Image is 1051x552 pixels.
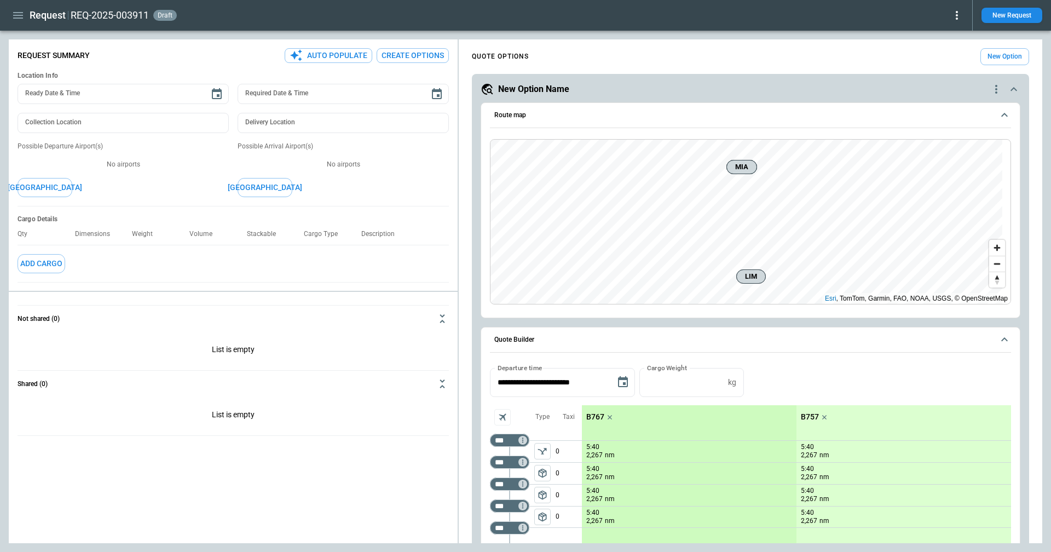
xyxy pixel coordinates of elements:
[647,363,687,372] label: Cargo Weight
[556,485,582,506] p: 0
[247,230,285,238] p: Stackable
[989,272,1005,287] button: Reset bearing to north
[801,487,814,495] p: 5:40
[490,139,1011,304] div: Route map
[238,178,292,197] button: [GEOGRAPHIC_DATA]
[801,451,817,460] p: 2,267
[30,9,66,22] h1: Request
[18,160,229,169] p: No airports
[586,495,603,504] p: 2,267
[605,451,615,460] p: nm
[990,83,1003,96] div: quote-option-actions
[494,336,534,343] h6: Quote Builder
[605,473,615,482] p: nm
[741,271,761,282] span: LIM
[18,72,449,80] h6: Location Info
[189,230,221,238] p: Volume
[989,240,1005,256] button: Zoom in
[537,468,548,479] span: package_2
[304,230,347,238] p: Cargo Type
[18,254,65,273] button: Add Cargo
[155,12,175,19] span: draft
[18,332,449,370] div: Not shared (0)
[490,103,1011,128] button: Route map
[728,378,736,387] p: kg
[534,509,551,525] span: Type of sector
[819,473,829,482] p: nm
[18,332,449,370] p: List is empty
[494,409,511,426] span: Aircraft selection
[556,507,582,527] p: 0
[132,230,161,238] p: Weight
[819,495,829,504] p: nm
[490,521,529,534] div: Too short
[586,465,599,473] p: 5:40
[819,451,829,460] p: nm
[586,516,603,526] p: 2,267
[819,516,829,526] p: nm
[801,412,819,422] p: B757
[825,295,836,302] a: Esri
[498,83,569,95] h5: New Option Name
[490,140,1002,304] canvas: Map
[556,441,582,462] p: 0
[481,83,1020,96] button: New Option Namequote-option-actions
[801,473,817,482] p: 2,267
[801,495,817,504] p: 2,267
[586,487,599,495] p: 5:40
[801,516,817,526] p: 2,267
[989,256,1005,272] button: Zoom out
[537,511,548,522] span: package_2
[801,509,814,517] p: 5:40
[537,490,548,501] span: package_2
[490,478,529,491] div: Too short
[534,443,551,459] span: Type of sector
[494,112,526,119] h6: Route map
[75,230,119,238] p: Dimensions
[586,451,603,460] p: 2,267
[18,142,229,151] p: Possible Departure Airport(s)
[605,516,615,526] p: nm
[18,306,449,332] button: Not shared (0)
[535,412,550,422] p: Type
[534,465,551,481] button: left aligned
[18,315,60,323] h6: Not shared (0)
[981,8,1042,23] button: New Request
[586,473,603,482] p: 2,267
[498,363,542,372] label: Departure time
[18,381,48,388] h6: Shared (0)
[563,412,575,422] p: Taxi
[825,293,1008,304] div: , TomTom, Garmin, FAO, NOAA, USGS, © OpenStreetMap
[612,371,634,393] button: Choose date, selected date is Sep 23, 2025
[534,465,551,481] span: Type of sector
[490,434,529,447] div: Not found
[534,487,551,503] span: Type of sector
[801,443,814,451] p: 5:40
[490,327,1011,353] button: Quote Builder
[731,162,752,173] span: MIA
[18,215,449,223] h6: Cargo Details
[71,9,149,22] h2: REQ-2025-003911
[556,463,582,484] p: 0
[605,495,615,504] p: nm
[238,160,449,169] p: No airports
[285,48,372,63] button: Auto Populate
[534,443,551,459] button: left aligned
[534,487,551,503] button: left aligned
[206,83,228,105] button: Choose date
[18,230,36,238] p: Qty
[586,443,599,451] p: 5:40
[472,54,529,59] h4: QUOTE OPTIONS
[490,456,529,469] div: Not found
[18,397,449,435] div: Not shared (0)
[490,499,529,513] div: Too short
[377,48,449,63] button: Create Options
[18,397,449,435] p: List is empty
[18,371,449,397] button: Shared (0)
[801,465,814,473] p: 5:40
[586,412,604,422] p: B767
[980,48,1029,65] button: New Option
[426,83,448,105] button: Choose date
[534,509,551,525] button: left aligned
[238,142,449,151] p: Possible Arrival Airport(s)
